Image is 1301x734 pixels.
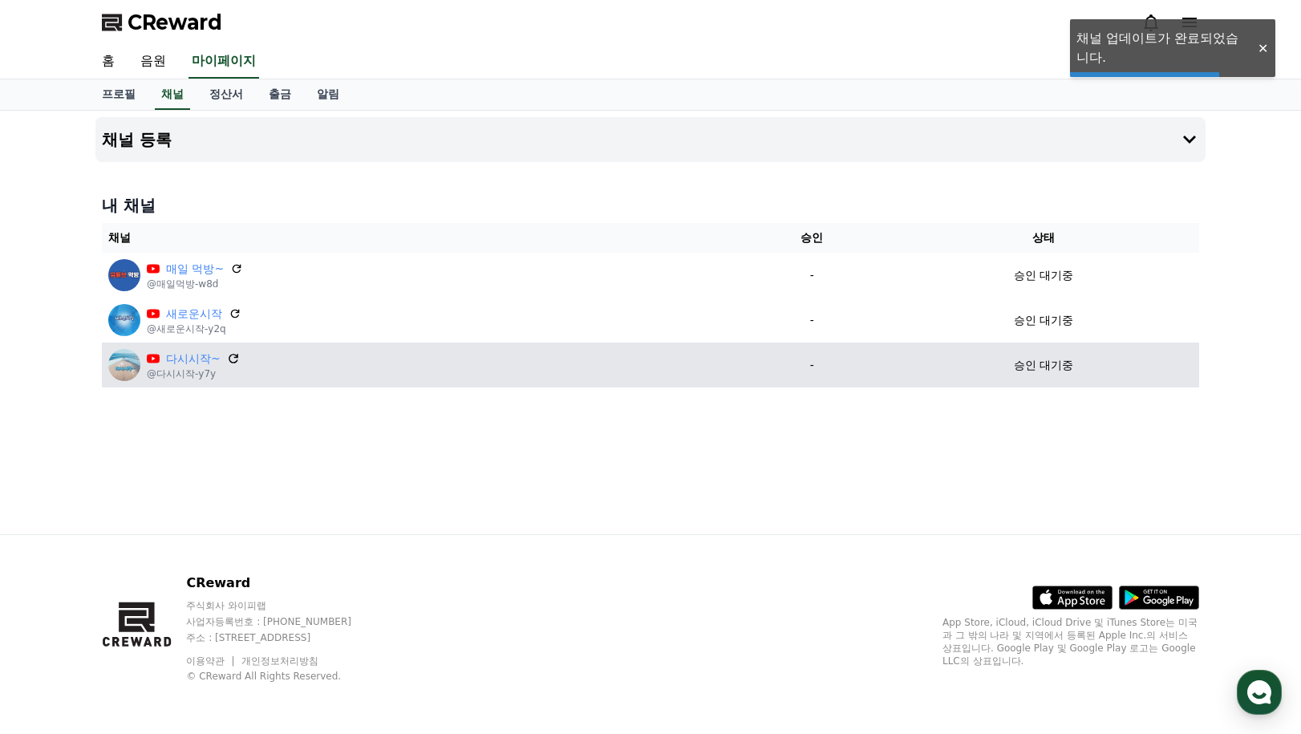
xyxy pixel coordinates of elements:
p: 승인 대기중 [1014,312,1073,329]
button: 채널 등록 [95,117,1206,162]
a: 출금 [256,79,304,110]
p: @새로운시작-y2q [147,322,241,335]
p: 주소 : [STREET_ADDRESS] [186,631,382,644]
a: 마이페이지 [188,45,259,79]
img: 매일 먹방~ [108,259,140,291]
th: 상태 [888,223,1199,253]
h4: 채널 등록 [102,131,172,148]
a: 홈 [89,45,128,79]
p: © CReward All Rights Reserved. [186,670,382,683]
a: 다시시작~ [166,351,221,367]
span: 설정 [248,533,267,545]
p: 주식회사 와이피랩 [186,599,382,612]
p: App Store, iCloud, iCloud Drive 및 iTunes Store는 미국과 그 밖의 나라 및 지역에서 등록된 Apple Inc.의 서비스 상표입니다. Goo... [942,616,1199,667]
img: 다시시작~ [108,349,140,381]
span: CReward [128,10,222,35]
span: 홈 [51,533,60,545]
p: - [743,357,882,374]
p: 승인 대기중 [1014,267,1073,284]
a: 채널 [155,79,190,110]
p: - [743,267,882,284]
a: 매일 먹방~ [166,261,224,278]
p: 사업자등록번호 : [PHONE_NUMBER] [186,615,382,628]
p: @다시시작-y7y [147,367,240,380]
img: 새로운시작 [108,304,140,336]
a: 이용약관 [186,655,237,667]
p: 승인 대기중 [1014,357,1073,374]
a: 정산서 [197,79,256,110]
a: 프로필 [89,79,148,110]
a: 대화 [106,509,207,549]
p: @매일먹방-w8d [147,278,243,290]
a: 개인정보처리방침 [241,655,318,667]
a: 알림 [304,79,352,110]
span: 대화 [147,533,166,546]
a: CReward [102,10,222,35]
h4: 내 채널 [102,194,1199,217]
th: 채널 [102,223,736,253]
a: 새로운시작 [166,306,222,322]
th: 승인 [736,223,888,253]
a: 음원 [128,45,179,79]
p: - [743,312,882,329]
a: 설정 [207,509,308,549]
a: 홈 [5,509,106,549]
p: CReward [186,574,382,593]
